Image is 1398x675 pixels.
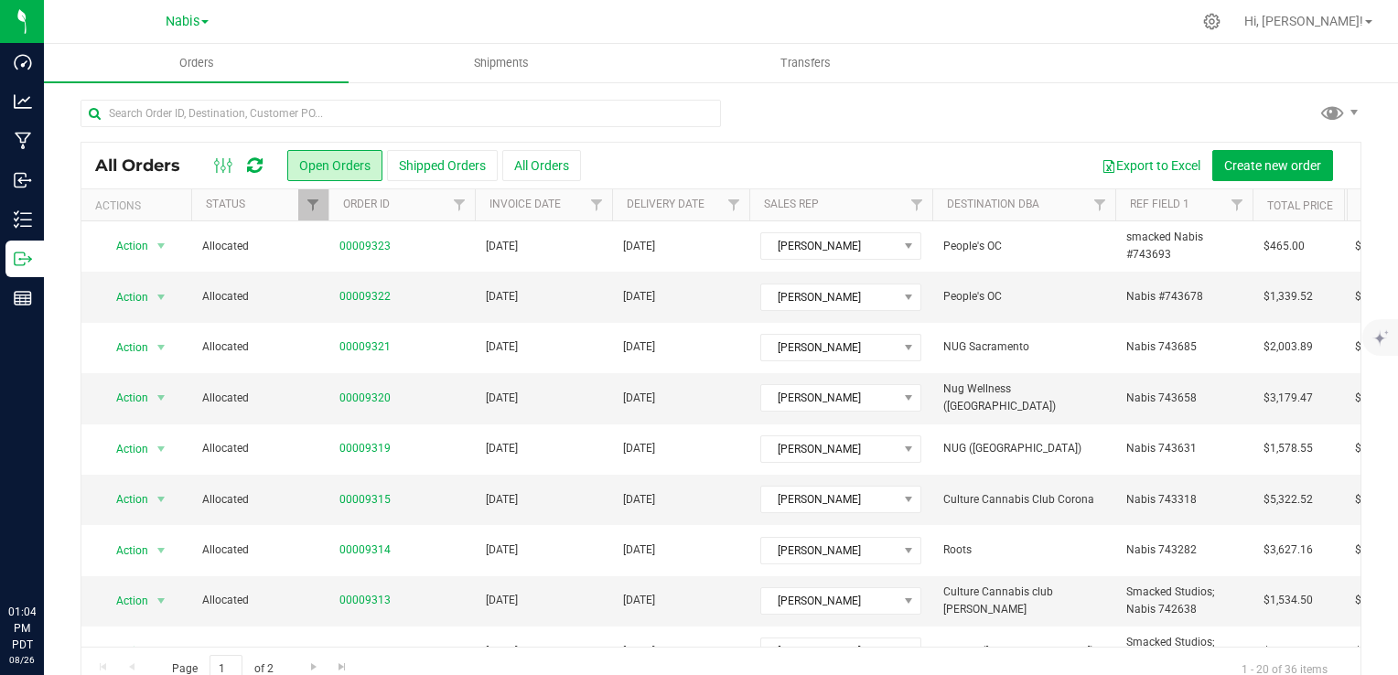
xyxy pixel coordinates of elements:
[623,338,655,356] span: [DATE]
[1126,288,1203,305] span: Nabis #743678
[1264,288,1313,305] span: $1,339.52
[943,238,1104,255] span: People's OC
[343,198,390,210] a: Order ID
[761,638,898,664] span: [PERSON_NAME]
[14,250,32,268] inline-svg: Outbound
[623,541,655,559] span: [DATE]
[1355,238,1396,255] span: $465.00
[943,541,1104,559] span: Roots
[445,189,475,220] a: Filter
[761,436,898,462] span: [PERSON_NAME]
[202,541,317,559] span: Allocated
[761,538,898,563] span: [PERSON_NAME]
[943,584,1104,618] span: Culture Cannabis club [PERSON_NAME]
[486,541,518,559] span: [DATE]
[202,390,317,407] span: Allocated
[150,385,173,411] span: select
[761,487,898,512] span: [PERSON_NAME]
[1264,238,1305,255] span: $465.00
[14,171,32,189] inline-svg: Inbound
[719,189,749,220] a: Filter
[761,588,898,614] span: [PERSON_NAME]
[943,338,1104,356] span: NUG Sacramento
[623,643,655,660] span: [DATE]
[202,238,317,255] span: Allocated
[623,238,655,255] span: [DATE]
[1126,541,1197,559] span: Nabis 743282
[100,487,149,512] span: Action
[1264,491,1313,509] span: $5,322.52
[486,288,518,305] span: [DATE]
[95,199,184,212] div: Actions
[14,210,32,229] inline-svg: Inventory
[150,638,173,664] span: select
[764,198,819,210] a: Sales Rep
[339,238,391,255] a: 00009323
[339,390,391,407] a: 00009320
[202,338,317,356] span: Allocated
[1264,643,1313,660] span: $1,534.50
[1130,198,1189,210] a: Ref Field 1
[623,491,655,509] span: [DATE]
[339,541,391,559] a: 00009314
[150,233,173,259] span: select
[1222,189,1253,220] a: Filter
[486,440,518,457] span: [DATE]
[761,335,898,360] span: [PERSON_NAME]
[100,284,149,310] span: Action
[486,592,518,609] span: [DATE]
[150,588,173,614] span: select
[1126,229,1242,263] span: smacked Nabis #743693
[202,643,317,660] span: Allocated
[623,440,655,457] span: [DATE]
[1126,338,1197,356] span: Nabis 743685
[100,233,149,259] span: Action
[1085,189,1115,220] a: Filter
[54,526,76,548] iframe: Resource center unread badge
[1264,440,1313,457] span: $1,578.55
[943,380,1104,415] span: Nug Wellness ([GEOGRAPHIC_DATA])
[1267,199,1333,212] a: Total Price
[339,643,391,660] a: 00009312
[627,198,704,210] a: Delivery Date
[8,653,36,667] p: 08/26
[339,440,391,457] a: 00009319
[339,338,391,356] a: 00009321
[150,487,173,512] span: select
[100,385,149,411] span: Action
[202,288,317,305] span: Allocated
[339,491,391,509] a: 00009315
[489,198,561,210] a: Invoice Date
[902,189,932,220] a: Filter
[947,198,1039,210] a: Destination DBA
[8,604,36,653] p: 01:04 PM PDT
[298,189,328,220] a: Filter
[623,288,655,305] span: [DATE]
[1126,584,1242,618] span: Smacked Studios; Nabis 742638
[100,436,149,462] span: Action
[623,390,655,407] span: [DATE]
[100,538,149,563] span: Action
[1126,634,1242,669] span: Smacked Studios; Nabis 742591
[486,338,518,356] span: [DATE]
[1126,390,1197,407] span: Nabis 743658
[1264,541,1313,559] span: $3,627.16
[339,288,391,305] a: 00009322
[1126,440,1197,457] span: Nabis 743631
[761,233,898,259] span: [PERSON_NAME]
[150,436,173,462] span: select
[1264,338,1313,356] span: $2,003.89
[486,491,518,509] span: [DATE]
[486,643,518,660] span: [DATE]
[486,238,518,255] span: [DATE]
[486,390,518,407] span: [DATE]
[339,592,391,609] a: 00009313
[100,588,149,614] span: Action
[1264,592,1313,609] span: $1,534.50
[14,289,32,307] inline-svg: Reports
[150,284,173,310] span: select
[206,198,245,210] a: Status
[582,189,612,220] a: Filter
[943,643,1104,660] span: Culture ([GEOGRAPHIC_DATA])
[761,284,898,310] span: [PERSON_NAME]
